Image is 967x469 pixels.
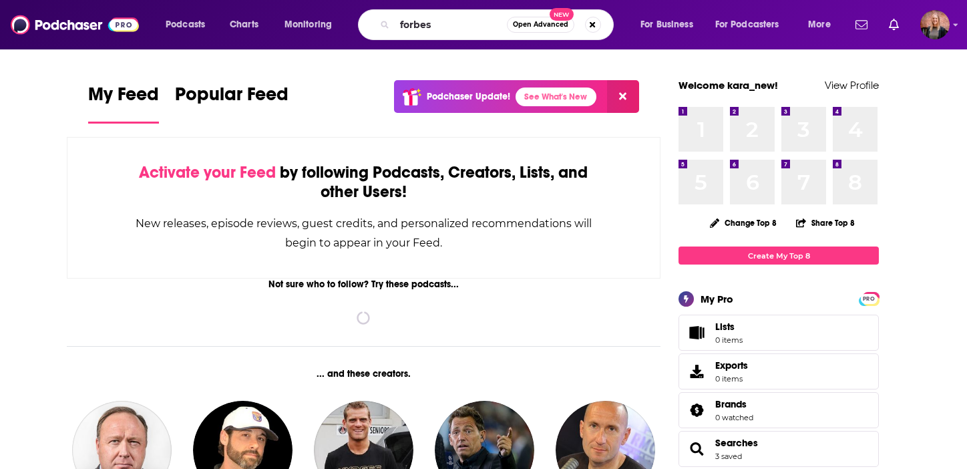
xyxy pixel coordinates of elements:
[715,413,753,422] a: 0 watched
[67,368,660,379] div: ... and these creators.
[715,452,742,461] a: 3 saved
[683,362,710,381] span: Exports
[861,293,877,303] a: PRO
[88,83,159,114] span: My Feed
[707,14,799,35] button: open menu
[799,14,847,35] button: open menu
[715,359,748,371] span: Exports
[715,437,758,449] a: Searches
[679,431,879,467] span: Searches
[825,79,879,92] a: View Profile
[702,214,785,231] button: Change Top 8
[67,279,660,290] div: Not sure who to follow? Try these podcasts...
[139,162,276,182] span: Activate your Feed
[134,214,593,253] div: New releases, episode reviews, guest credits, and personalized recommendations will begin to appe...
[679,353,879,389] a: Exports
[850,13,873,36] a: Show notifications dropdown
[175,83,288,124] a: Popular Feed
[275,14,349,35] button: open menu
[679,79,778,92] a: Welcome kara_new!
[550,8,574,21] span: New
[175,83,288,114] span: Popular Feed
[395,14,507,35] input: Search podcasts, credits, & more...
[701,293,733,305] div: My Pro
[679,315,879,351] a: Lists
[513,21,568,28] span: Open Advanced
[861,294,877,304] span: PRO
[715,398,747,410] span: Brands
[683,323,710,342] span: Lists
[679,392,879,428] span: Brands
[134,163,593,202] div: by following Podcasts, Creators, Lists, and other Users!
[715,15,779,34] span: For Podcasters
[920,10,950,39] button: Show profile menu
[156,14,222,35] button: open menu
[795,210,855,236] button: Share Top 8
[715,321,735,333] span: Lists
[884,13,904,36] a: Show notifications dropdown
[683,440,710,458] a: Searches
[808,15,831,34] span: More
[715,398,753,410] a: Brands
[516,88,596,106] a: See What's New
[715,374,748,383] span: 0 items
[631,14,710,35] button: open menu
[920,10,950,39] img: User Profile
[284,15,332,34] span: Monitoring
[221,14,266,35] a: Charts
[715,335,743,345] span: 0 items
[683,401,710,420] a: Brands
[88,83,159,124] a: My Feed
[679,247,879,265] a: Create My Top 8
[166,15,205,34] span: Podcasts
[640,15,693,34] span: For Business
[230,15,258,34] span: Charts
[715,321,743,333] span: Lists
[371,9,626,40] div: Search podcasts, credits, & more...
[11,12,139,37] img: Podchaser - Follow, Share and Rate Podcasts
[507,17,574,33] button: Open AdvancedNew
[427,91,510,102] p: Podchaser Update!
[920,10,950,39] span: Logged in as kara_new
